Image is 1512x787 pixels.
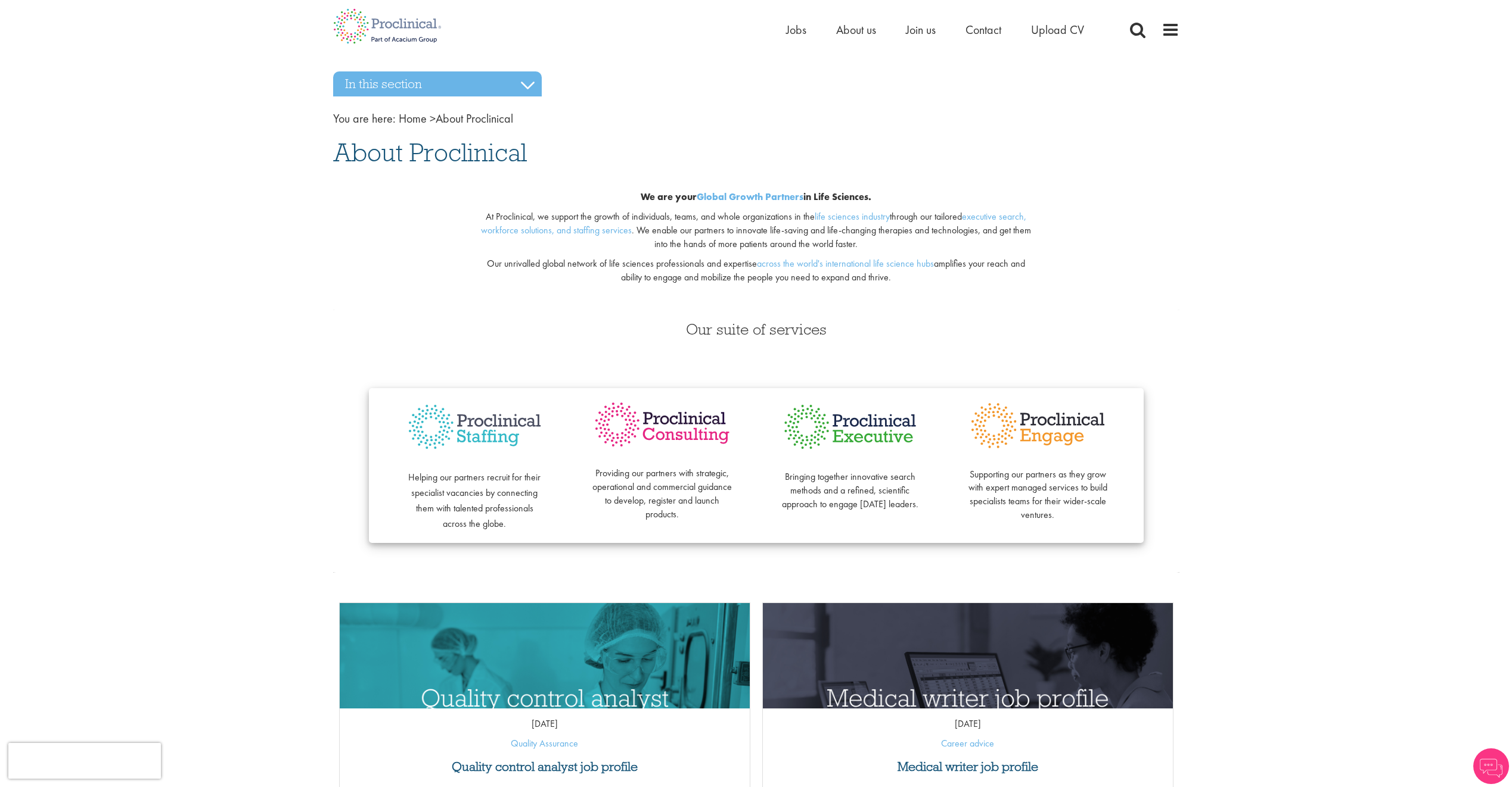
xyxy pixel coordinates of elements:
a: executive search, workforce solutions, and staffing services [481,210,1026,236]
img: Proclinical Staffing [405,400,545,454]
a: Global Growth Partners [697,190,803,203]
iframe: reCAPTCHA [8,743,161,779]
p: Bringing together innovative search methods and a refined, scientific approach to engage [DATE] l... [780,457,920,511]
a: Upload CV [1031,22,1084,38]
h3: Our suite of services [333,321,1179,337]
img: Proclinical Consulting [592,400,732,449]
b: We are your in Life Sciences. [641,190,871,203]
p: Our unrivalled global network of life sciences professionals and expertise amplifies your reach a... [477,257,1035,285]
p: At Proclinical, we support the growth of individuals, teams, and whole organizations in the throu... [477,210,1035,251]
a: across the world's international life science hubs [757,257,934,270]
a: Quality Assurance [511,737,578,749]
span: About Proclinical [399,111,513,126]
span: Helping our partners recruit for their specialist vacancies by connecting them with talented prof... [408,471,541,530]
span: > [430,111,436,126]
img: Proclinical Engage [968,400,1108,451]
a: Jobs [786,22,806,38]
a: Quality control analyst job profile [346,760,744,773]
img: Proclinical Executive [780,400,920,454]
a: Career advice [941,737,994,749]
a: Link to a post [340,603,750,708]
p: Providing our partners with strategic, operational and commercial guidance to develop, register a... [592,454,732,521]
a: Medical writer job profile [769,760,1167,773]
a: breadcrumb link to Home [399,111,427,126]
p: [DATE] [340,717,750,731]
h3: In this section [333,71,542,96]
a: About us [836,22,876,38]
a: Link to a post [763,603,1173,708]
a: Contact [965,22,1001,38]
p: Supporting our partners as they grow with expert managed services to build specialists teams for ... [968,454,1108,522]
a: Join us [906,22,936,38]
span: About Proclinical [333,136,527,168]
span: You are here: [333,111,396,126]
a: life sciences industry [815,210,890,223]
p: [DATE] [763,717,1173,731]
img: Chatbot [1473,748,1509,784]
